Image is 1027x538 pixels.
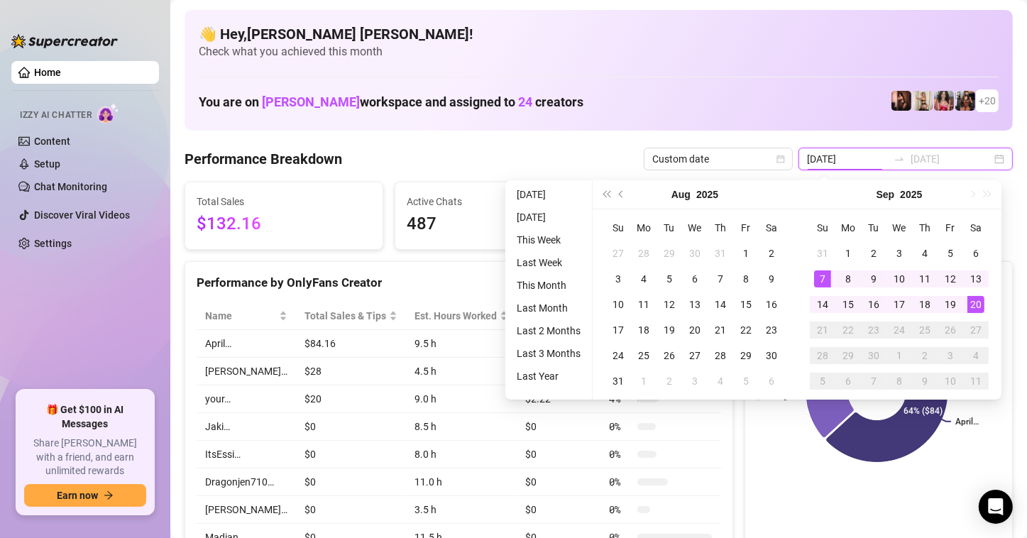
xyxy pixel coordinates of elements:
[517,385,600,413] td: $2.22
[406,468,517,496] td: 11.0 h
[763,347,780,364] div: 30
[759,317,784,343] td: 2025-08-23
[609,474,632,490] span: 0 %
[759,343,784,368] td: 2025-08-30
[979,93,996,109] span: + 20
[511,186,586,203] li: [DATE]
[938,241,963,266] td: 2025-09-05
[938,215,963,241] th: Fr
[900,180,922,209] button: Choose a year
[296,441,406,468] td: $0
[686,373,703,390] div: 3
[861,266,886,292] td: 2025-09-09
[886,266,912,292] td: 2025-09-10
[708,241,733,266] td: 2025-07-31
[609,502,632,517] span: 0 %
[605,317,631,343] td: 2025-08-17
[912,292,938,317] td: 2025-09-18
[605,368,631,394] td: 2025-08-31
[835,292,861,317] td: 2025-09-15
[661,322,678,339] div: 19
[894,153,905,165] span: swap-right
[810,317,835,343] td: 2025-09-21
[686,245,703,262] div: 30
[938,292,963,317] td: 2025-09-19
[511,231,586,248] li: This Week
[34,181,107,192] a: Chat Monitoring
[979,490,1013,524] div: Open Intercom Messenger
[963,368,989,394] td: 2025-10-11
[810,266,835,292] td: 2025-09-07
[814,245,831,262] div: 31
[916,373,933,390] div: 9
[733,317,759,343] td: 2025-08-22
[963,292,989,317] td: 2025-09-20
[763,322,780,339] div: 23
[631,317,657,343] td: 2025-08-18
[712,373,729,390] div: 4
[635,322,652,339] div: 18
[963,266,989,292] td: 2025-09-13
[865,373,882,390] div: 7
[763,373,780,390] div: 6
[407,194,581,209] span: Active Chats
[877,180,895,209] button: Choose a month
[686,296,703,313] div: 13
[517,441,600,468] td: $0
[840,296,857,313] div: 15
[814,322,831,339] div: 21
[635,245,652,262] div: 28
[197,330,296,358] td: April…
[955,91,975,111] img: Erica (@ericabanks)
[759,368,784,394] td: 2025-09-06
[912,317,938,343] td: 2025-09-25
[657,343,682,368] td: 2025-08-26
[912,215,938,241] th: Th
[861,215,886,241] th: Tu
[840,322,857,339] div: 22
[861,368,886,394] td: 2025-10-07
[733,266,759,292] td: 2025-08-08
[661,245,678,262] div: 29
[686,347,703,364] div: 27
[938,343,963,368] td: 2025-10-03
[605,343,631,368] td: 2025-08-24
[682,292,708,317] td: 2025-08-13
[657,292,682,317] td: 2025-08-12
[967,270,984,287] div: 13
[657,266,682,292] td: 2025-08-05
[891,322,908,339] div: 24
[296,468,406,496] td: $0
[737,322,754,339] div: 22
[733,292,759,317] td: 2025-08-15
[682,266,708,292] td: 2025-08-06
[296,330,406,358] td: $84.16
[517,413,600,441] td: $0
[97,103,119,123] img: AI Chatter
[511,300,586,317] li: Last Month
[861,317,886,343] td: 2025-09-23
[631,343,657,368] td: 2025-08-25
[865,245,882,262] div: 2
[511,277,586,294] li: This Month
[34,67,61,78] a: Home
[605,215,631,241] th: Su
[34,136,70,147] a: Content
[814,347,831,364] div: 28
[686,270,703,287] div: 6
[406,385,517,413] td: 9.0 h
[810,368,835,394] td: 2025-10-05
[913,91,933,111] img: Monique (@moneybagmoee)
[610,245,627,262] div: 27
[296,496,406,524] td: $0
[916,296,933,313] div: 18
[814,270,831,287] div: 7
[942,347,959,364] div: 3
[635,373,652,390] div: 1
[631,241,657,266] td: 2025-07-28
[631,266,657,292] td: 2025-08-04
[407,211,581,238] span: 487
[708,343,733,368] td: 2025-08-28
[610,270,627,287] div: 3
[861,343,886,368] td: 2025-09-30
